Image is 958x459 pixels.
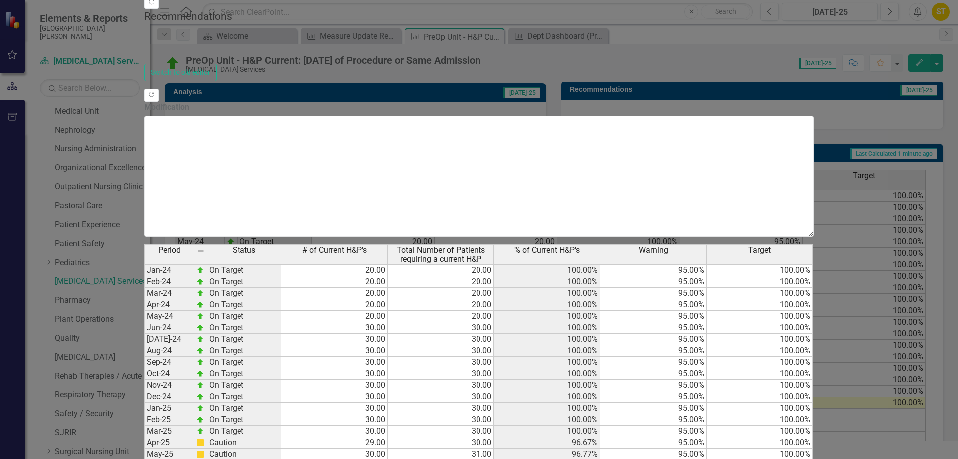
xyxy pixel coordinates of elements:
[600,322,707,334] td: 95.00%
[494,322,600,334] td: 100.00%
[207,264,281,276] td: On Target
[494,311,600,322] td: 100.00%
[281,264,388,276] td: 20.00
[494,357,600,368] td: 100.00%
[197,247,205,255] img: 8DAGhfEEPCf229AAAAAElFTkSuQmCC
[388,299,494,311] td: 20.00
[494,334,600,345] td: 100.00%
[196,278,204,286] img: zOikAAAAAElFTkSuQmCC
[707,403,813,414] td: 100.00%
[144,437,194,449] td: Apr-25
[494,299,600,311] td: 100.00%
[196,335,204,343] img: zOikAAAAAElFTkSuQmCC
[207,391,281,403] td: On Target
[388,311,494,322] td: 20.00
[196,393,204,401] img: zOikAAAAAElFTkSuQmCC
[494,345,600,357] td: 100.00%
[707,357,813,368] td: 100.00%
[707,414,813,426] td: 100.00%
[388,345,494,357] td: 30.00
[281,299,388,311] td: 20.00
[707,299,813,311] td: 100.00%
[281,437,388,449] td: 29.00
[144,357,194,368] td: Sep-24
[707,288,813,299] td: 100.00%
[144,345,194,357] td: Aug-24
[600,426,707,437] td: 95.00%
[707,264,813,276] td: 100.00%
[207,322,281,334] td: On Target
[494,414,600,426] td: 100.00%
[196,450,204,458] img: cBAA0RP0Y6D5n+AAAAAElFTkSuQmCC
[207,311,281,322] td: On Target
[207,299,281,311] td: On Target
[144,414,194,426] td: Feb-25
[144,276,194,288] td: Feb-24
[207,368,281,380] td: On Target
[281,288,388,299] td: 20.00
[707,311,813,322] td: 100.00%
[639,246,668,255] span: Warning
[707,437,813,449] td: 100.00%
[388,414,494,426] td: 30.00
[144,264,194,276] td: Jan-24
[707,391,813,403] td: 100.00%
[600,357,707,368] td: 95.00%
[196,289,204,297] img: zOikAAAAAElFTkSuQmCC
[600,276,707,288] td: 95.00%
[196,427,204,435] img: zOikAAAAAElFTkSuQmCC
[144,299,194,311] td: Apr-24
[196,404,204,412] img: zOikAAAAAElFTkSuQmCC
[207,437,281,449] td: Caution
[196,358,204,366] img: zOikAAAAAElFTkSuQmCC
[600,380,707,391] td: 95.00%
[388,322,494,334] td: 30.00
[600,403,707,414] td: 95.00%
[281,357,388,368] td: 30.00
[707,334,813,345] td: 100.00%
[281,345,388,357] td: 30.00
[144,403,194,414] td: Jan-25
[196,416,204,424] img: zOikAAAAAElFTkSuQmCC
[600,299,707,311] td: 95.00%
[388,380,494,391] td: 30.00
[514,246,580,255] span: % of Current H&P's
[144,9,814,24] legend: Recommendations
[144,380,194,391] td: Nov-24
[281,368,388,380] td: 30.00
[158,246,181,255] span: Period
[144,334,194,345] td: [DATE]-24
[600,264,707,276] td: 95.00%
[281,414,388,426] td: 30.00
[281,391,388,403] td: 30.00
[707,426,813,437] td: 100.00%
[196,381,204,389] img: zOikAAAAAElFTkSuQmCC
[707,368,813,380] td: 100.00%
[281,403,388,414] td: 30.00
[707,380,813,391] td: 100.00%
[388,403,494,414] td: 30.00
[196,324,204,332] img: zOikAAAAAElFTkSuQmCC
[281,426,388,437] td: 30.00
[207,276,281,288] td: On Target
[207,403,281,414] td: On Target
[302,246,367,255] span: # of Current H&P's
[144,102,814,113] label: Modification
[207,345,281,357] td: On Target
[207,414,281,426] td: On Target
[600,437,707,449] td: 95.00%
[196,312,204,320] img: zOikAAAAAElFTkSuQmCC
[144,288,194,299] td: Mar-24
[390,246,491,263] span: Total Number of Patients requiring a current H&P
[233,246,255,255] span: Status
[196,347,204,355] img: zOikAAAAAElFTkSuQmCC
[600,345,707,357] td: 95.00%
[388,264,494,276] td: 20.00
[494,380,600,391] td: 100.00%
[494,264,600,276] td: 100.00%
[281,334,388,345] td: 30.00
[388,334,494,345] td: 30.00
[281,322,388,334] td: 30.00
[388,276,494,288] td: 20.00
[281,311,388,322] td: 20.00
